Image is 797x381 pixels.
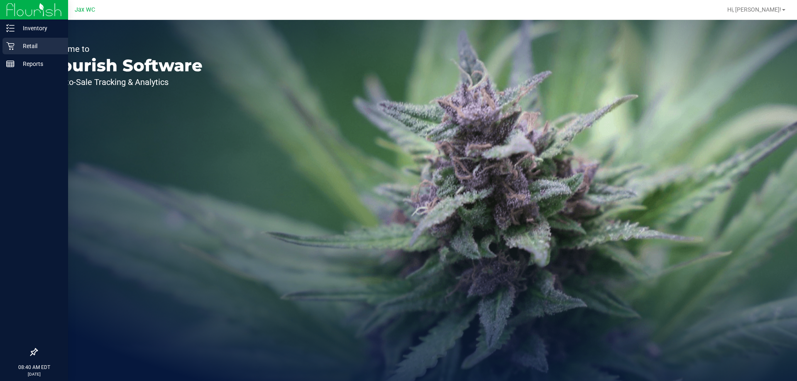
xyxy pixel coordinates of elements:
inline-svg: Reports [6,60,15,68]
p: Welcome to [45,45,203,53]
p: Reports [15,59,64,69]
span: Jax WC [75,6,95,13]
inline-svg: Retail [6,42,15,50]
p: Inventory [15,23,64,33]
inline-svg: Inventory [6,24,15,32]
p: Seed-to-Sale Tracking & Analytics [45,78,203,86]
p: Flourish Software [45,57,203,74]
p: [DATE] [4,371,64,377]
p: 08:40 AM EDT [4,364,64,371]
span: Hi, [PERSON_NAME]! [727,6,781,13]
p: Retail [15,41,64,51]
